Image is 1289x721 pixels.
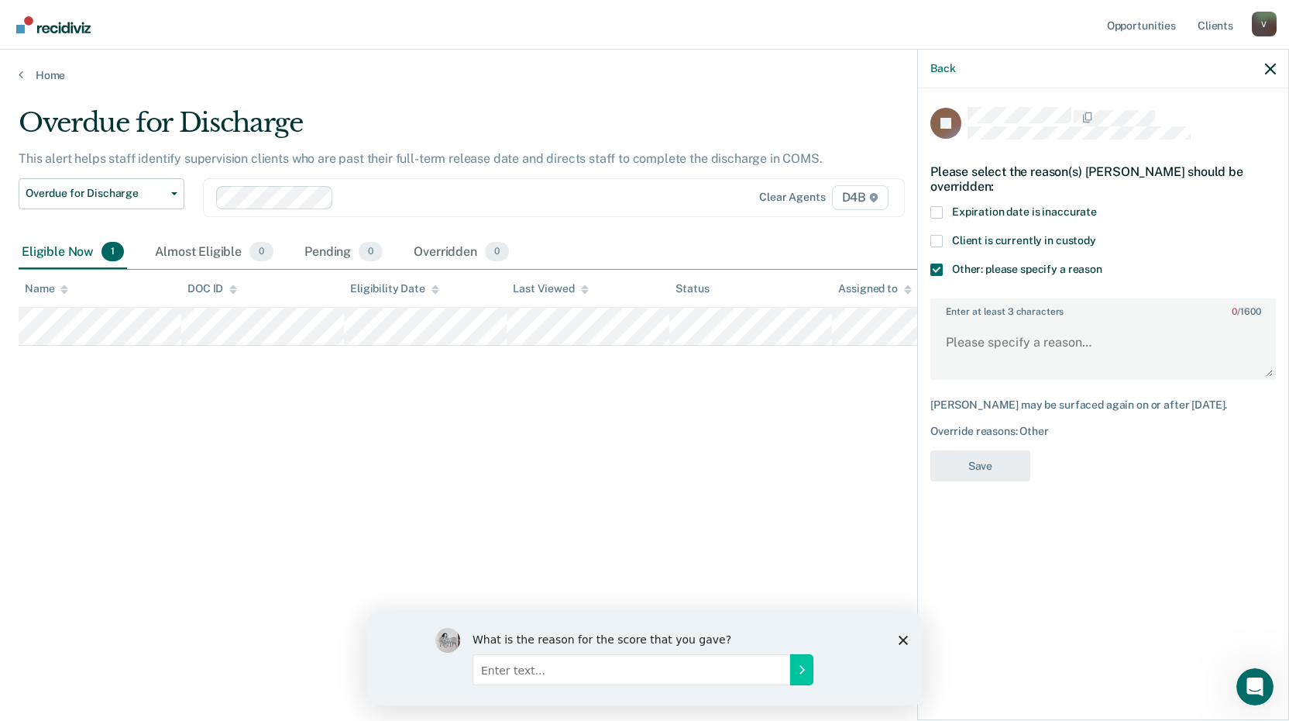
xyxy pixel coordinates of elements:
[367,612,922,705] iframe: Survey by Kim from Recidiviz
[249,242,273,262] span: 0
[952,205,1097,218] span: Expiration date is inaccurate
[359,242,383,262] span: 0
[1236,668,1274,705] iframe: Intercom live chat
[759,191,825,204] div: Clear agents
[19,236,127,270] div: Eligible Now
[675,282,709,295] div: Status
[1232,306,1237,317] span: 0
[411,236,512,270] div: Overridden
[1252,12,1277,36] button: Profile dropdown button
[350,282,439,295] div: Eligibility Date
[930,425,1276,438] div: Override reasons: Other
[1252,12,1277,36] div: V
[19,107,985,151] div: Overdue for Discharge
[930,62,955,75] button: Back
[187,282,237,295] div: DOC ID
[952,234,1096,247] span: Client is currently in custody
[832,185,889,210] span: D4B
[26,187,165,200] span: Overdue for Discharge
[152,236,277,270] div: Almost Eligible
[513,282,588,295] div: Last Viewed
[25,282,68,295] div: Name
[19,68,1270,82] a: Home
[838,282,911,295] div: Assigned to
[16,16,91,33] img: Recidiviz
[932,300,1274,317] label: Enter at least 3 characters
[952,263,1102,275] span: Other: please specify a reason
[19,151,823,166] p: This alert helps staff identify supervision clients who are past their full-term release date and...
[301,236,386,270] div: Pending
[930,450,1030,482] button: Save
[930,152,1276,206] div: Please select the reason(s) [PERSON_NAME] should be overridden:
[930,398,1276,412] div: [PERSON_NAME] may be surfaced again on or after [DATE].
[485,242,509,262] span: 0
[1232,306,1260,317] span: / 1600
[101,242,124,262] span: 1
